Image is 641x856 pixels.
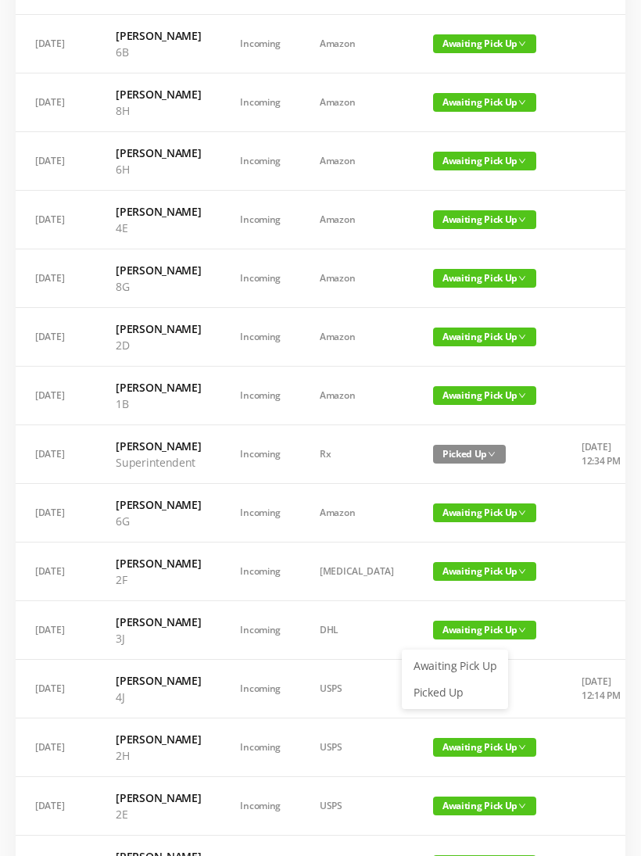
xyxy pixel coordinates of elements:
span: Picked Up [433,445,506,464]
span: Awaiting Pick Up [433,210,536,229]
h6: [PERSON_NAME] [116,203,201,220]
td: Incoming [220,425,300,484]
td: [DATE] [16,543,96,601]
td: Incoming [220,132,300,191]
td: [DATE] [16,249,96,308]
td: [DATE] [16,777,96,836]
h6: [PERSON_NAME] [116,438,201,454]
td: Amazon [300,73,414,132]
span: Awaiting Pick Up [433,797,536,815]
h6: [PERSON_NAME] [116,731,201,747]
p: 3J [116,630,201,646]
span: Awaiting Pick Up [433,93,536,112]
i: icon: down [518,568,526,575]
span: Awaiting Pick Up [433,738,536,757]
td: Incoming [220,718,300,777]
p: 6H [116,161,201,177]
td: [DATE] [16,73,96,132]
span: Awaiting Pick Up [433,269,536,288]
td: Incoming [220,543,300,601]
td: Incoming [220,367,300,425]
i: icon: down [518,274,526,282]
i: icon: down [488,450,496,458]
h6: [PERSON_NAME] [116,145,201,161]
h6: [PERSON_NAME] [116,672,201,689]
h6: [PERSON_NAME] [116,321,201,337]
td: Incoming [220,249,300,308]
p: 4J [116,689,201,705]
td: Incoming [220,484,300,543]
td: Rx [300,425,414,484]
td: Amazon [300,15,414,73]
span: Awaiting Pick Up [433,621,536,639]
td: Amazon [300,249,414,308]
td: Incoming [220,15,300,73]
i: icon: down [518,157,526,165]
h6: [PERSON_NAME] [116,614,201,630]
td: Incoming [220,777,300,836]
span: Awaiting Pick Up [433,386,536,405]
p: 8G [116,278,201,295]
td: Incoming [220,601,300,660]
td: Amazon [300,308,414,367]
p: 1B [116,396,201,412]
td: [DATE] [16,718,96,777]
i: icon: down [518,333,526,341]
h6: [PERSON_NAME] [116,496,201,513]
td: [DATE] [16,15,96,73]
span: Awaiting Pick Up [433,34,536,53]
td: Incoming [220,660,300,718]
i: icon: down [518,509,526,517]
h6: [PERSON_NAME] [116,262,201,278]
td: [MEDICAL_DATA] [300,543,414,601]
td: USPS [300,660,414,718]
p: 6B [116,44,201,60]
td: USPS [300,777,414,836]
td: Incoming [220,73,300,132]
td: Incoming [220,191,300,249]
i: icon: down [518,392,526,399]
p: 4E [116,220,201,236]
td: Amazon [300,191,414,249]
p: 8H [116,102,201,119]
i: icon: down [518,40,526,48]
p: 6G [116,513,201,529]
h6: [PERSON_NAME] [116,790,201,806]
h6: [PERSON_NAME] [116,379,201,396]
td: [DATE] [16,425,96,484]
td: DHL [300,601,414,660]
h6: [PERSON_NAME] [116,27,201,44]
td: Amazon [300,367,414,425]
td: [DATE] [16,601,96,660]
a: Awaiting Pick Up [404,654,506,679]
p: 2F [116,571,201,588]
td: [DATE] [16,367,96,425]
p: Superintendent [116,454,201,471]
td: [DATE] [16,132,96,191]
p: 2E [116,806,201,822]
td: Amazon [300,132,414,191]
td: Amazon [300,484,414,543]
i: icon: down [518,743,526,751]
span: Awaiting Pick Up [433,562,536,581]
td: [DATE] [16,308,96,367]
p: 2H [116,747,201,764]
td: [DATE] [16,660,96,718]
h6: [PERSON_NAME] [116,86,201,102]
a: Picked Up [404,680,506,705]
p: 2D [116,337,201,353]
td: USPS [300,718,414,777]
i: icon: down [518,802,526,810]
td: [DATE] [16,191,96,249]
span: Awaiting Pick Up [433,328,536,346]
span: Awaiting Pick Up [433,503,536,522]
span: Awaiting Pick Up [433,152,536,170]
td: Incoming [220,308,300,367]
i: icon: down [518,98,526,106]
h6: [PERSON_NAME] [116,555,201,571]
i: icon: down [518,216,526,224]
td: [DATE] [16,484,96,543]
i: icon: down [518,626,526,634]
